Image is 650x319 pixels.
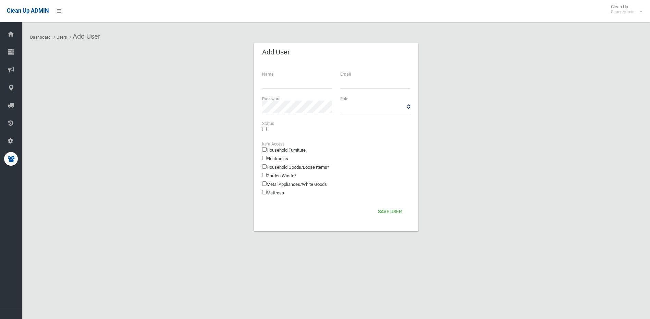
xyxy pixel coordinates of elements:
[262,140,284,148] label: Item Access
[30,35,51,40] a: Dashboard
[254,46,298,59] header: Add User
[375,206,405,218] button: Save User
[68,30,100,43] li: Add User
[57,35,67,40] a: Users
[611,9,635,14] small: Super Admin
[7,8,49,14] span: Clean Up ADMIN
[608,4,641,14] span: Clean Up
[262,120,274,127] label: Status
[262,140,410,197] div: Household Furniture Electronics Household Goods/Loose Items* Garden Waste* Metal Appliances/White...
